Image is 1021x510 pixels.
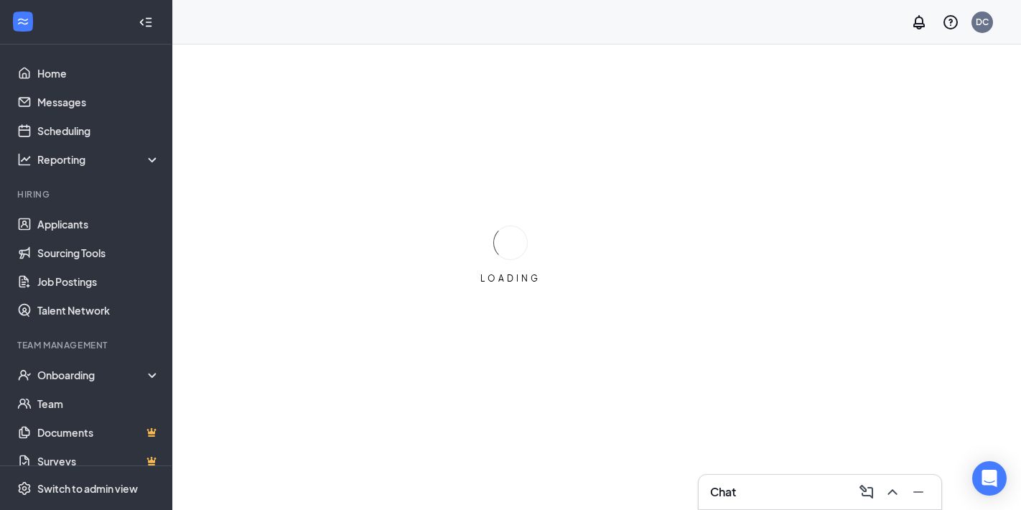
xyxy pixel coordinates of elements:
div: Onboarding [37,368,148,382]
a: DocumentsCrown [37,418,160,447]
a: Applicants [37,210,160,238]
svg: Notifications [910,14,928,31]
svg: ChevronUp [884,483,901,501]
a: Job Postings [37,267,160,296]
a: SurveysCrown [37,447,160,476]
div: Team Management [17,339,157,351]
svg: QuestionInfo [942,14,959,31]
div: Hiring [17,188,157,200]
svg: ComposeMessage [858,483,875,501]
svg: WorkstreamLogo [16,14,30,29]
a: Home [37,59,160,88]
div: LOADING [475,272,546,284]
a: Sourcing Tools [37,238,160,267]
a: Scheduling [37,116,160,145]
button: ComposeMessage [855,481,878,504]
button: ChevronUp [881,481,904,504]
a: Team [37,389,160,418]
h3: Chat [710,484,736,500]
div: Open Intercom Messenger [972,461,1007,496]
div: DC [976,16,989,28]
svg: Settings [17,481,32,496]
svg: Analysis [17,152,32,167]
svg: Minimize [910,483,927,501]
div: Switch to admin view [37,481,138,496]
a: Messages [37,88,160,116]
svg: UserCheck [17,368,32,382]
div: Reporting [37,152,161,167]
button: Minimize [907,481,930,504]
a: Talent Network [37,296,160,325]
svg: Collapse [139,15,153,29]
